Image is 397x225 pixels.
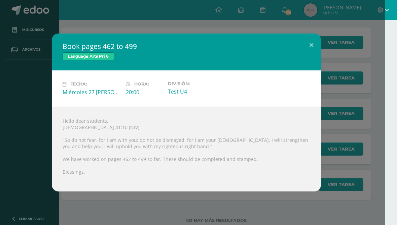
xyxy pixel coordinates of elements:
h2: Book pages 462 to 499 [63,42,310,51]
span: Language Arts Pri 6 [63,52,114,60]
span: Fecha: [70,82,87,87]
button: Close (Esc) [302,34,321,56]
div: 20:00 [126,89,163,96]
div: Miércoles 27 [PERSON_NAME] [63,89,120,96]
div: Test U4 [168,88,226,95]
label: División: [168,81,226,86]
span: Hora: [134,82,149,87]
div: Hello dear students, [DEMOGRAPHIC_DATA] 41:10 (NIV) "So do not fear, for I am with you; do not be... [52,107,321,191]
